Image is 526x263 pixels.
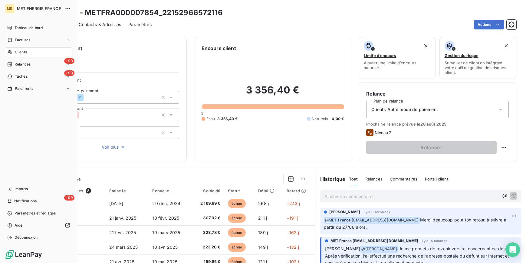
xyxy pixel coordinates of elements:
a: +99Relances [5,59,72,69]
span: 20 déc. 2024 [152,201,180,206]
span: [PERSON_NAME] [329,209,360,215]
span: 10 avr. 2025 [152,244,178,250]
span: 21 févr. 2025 [109,230,136,235]
span: Niveau 7 [375,130,391,135]
a: Tableau de bord [5,23,72,33]
h6: Encours client [202,45,236,52]
a: Imports [5,184,72,194]
button: Limite d’encoursAjouter une limite d’encours autorisé [359,37,436,79]
span: Relances [365,177,383,181]
span: Ajouter une limite d’encours autorisé [364,60,430,70]
h6: Relance [366,90,509,97]
span: +99 [64,195,74,201]
div: Solde dû [195,188,221,193]
input: Ajouter une valeur [84,95,88,100]
span: Contacts & Adresses [79,22,121,28]
span: 28 août 2025 [420,122,446,126]
span: 307,02 € [195,215,221,221]
span: Tâches [15,74,28,79]
a: +99Tâches [5,72,72,81]
span: 10 févr. 2025 [152,215,179,221]
span: Paiements [15,86,33,91]
button: Voir plus [49,144,179,150]
span: Prochaine relance prévue le [366,122,509,126]
div: Retard [287,188,311,193]
button: Gestion du risqueSurveiller ce client en intégrant votre outil de gestion des risques client. [439,37,516,79]
input: Ajouter une valeur [79,112,84,118]
button: Actions [474,20,504,29]
span: 180 j [258,230,268,235]
span: Portail client [425,177,448,181]
span: échue [228,228,246,237]
span: 8 [86,188,91,194]
span: Échu [206,116,215,122]
div: Échue le [152,188,187,193]
a: Clients [5,47,72,57]
a: Paramètres et réglages [5,208,72,218]
span: Propriétés Client [49,78,179,86]
span: 10 mars 2025 [152,230,180,235]
span: Paramètres et réglages [15,211,56,216]
a: Factures [5,35,72,45]
a: Paiements [5,84,72,93]
span: +132 j [287,244,299,250]
div: ME [5,4,15,13]
h2: 3 356,40 € [202,84,344,102]
span: +163 j [287,230,299,235]
span: échue [228,199,246,208]
span: 3 356,40 € [217,116,238,122]
span: +191 j [287,215,298,221]
div: Statut [228,188,251,193]
h6: Historique [315,175,346,183]
button: Relancer [366,141,497,154]
span: 211 j [258,215,267,221]
span: Tout [349,177,358,181]
span: 0,00 € [332,116,344,122]
span: 323,78 € [195,230,221,236]
h6: Informations client [37,45,179,52]
span: 21 janv. 2025 [109,215,136,221]
div: Open Intercom Messenger [505,242,520,257]
span: MET France [EMAIL_ADDRESS][DOMAIN_NAME] [330,238,419,244]
h3: DRUEL - METFRA000007854_22152966572116 [53,7,223,18]
span: [PERSON_NAME] [325,246,360,251]
span: Déconnexion [15,235,38,240]
span: +99 [64,70,74,76]
span: 0 [201,111,203,116]
span: Clients [15,49,27,55]
span: Notifications [14,198,37,204]
span: [DATE] [109,201,123,206]
span: 149 j [258,244,268,250]
span: Gestion du risque [445,53,478,58]
span: Imports [15,186,28,192]
span: +243 j [287,201,300,206]
span: 2 169,89 € [195,201,221,207]
span: 268 j [258,201,269,206]
span: Non-échu [312,116,329,122]
span: échue [228,214,246,223]
span: 24 mars 2025 [109,244,138,250]
a: Aide [5,221,72,230]
span: Tableau de bord [15,25,43,31]
span: Merci beaucoup pour ton retour, à suivre à partir du 27/08 alors. [324,217,508,230]
span: Limite d’encours [364,53,396,58]
div: Délai [258,188,279,193]
span: 223,20 € [195,244,221,250]
span: Surveiller ce client en intégrant votre outil de gestion des risques client. [445,60,511,75]
span: il y a 15 minutes [421,239,447,243]
span: Paramètres [128,22,152,28]
span: Clients Autre mode de paiement [371,106,438,113]
span: Voir plus [102,144,126,150]
span: il y a 0 secondes [363,210,390,214]
img: Logo LeanPay [5,250,42,259]
span: échue [228,243,246,252]
span: @ MET France [EMAIL_ADDRESS][DOMAIN_NAME] [324,217,420,224]
span: Aide [15,223,23,228]
span: Commentaires [390,177,418,181]
div: Émise le [109,188,145,193]
span: Relances [15,62,31,67]
span: +99 [64,58,74,64]
span: MET ENERGIE FRANCE [17,6,61,11]
span: @ [PERSON_NAME] [360,246,398,253]
span: Factures [15,37,30,43]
